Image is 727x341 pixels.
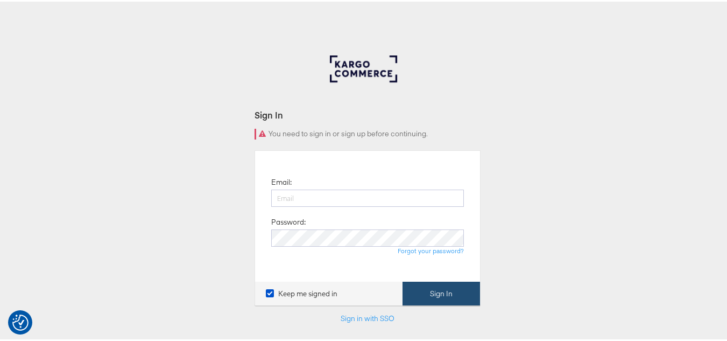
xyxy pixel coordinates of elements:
div: You need to sign in or sign up before continuing. [255,127,481,138]
label: Keep me signed in [266,287,337,297]
a: Sign in with SSO [341,312,394,322]
button: Sign In [403,280,480,304]
label: Password: [271,215,306,226]
a: Forgot your password? [398,245,464,253]
label: Email: [271,176,292,186]
img: Revisit consent button [12,313,29,329]
button: Consent Preferences [12,313,29,329]
div: Sign In [255,107,481,120]
input: Email [271,188,464,205]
